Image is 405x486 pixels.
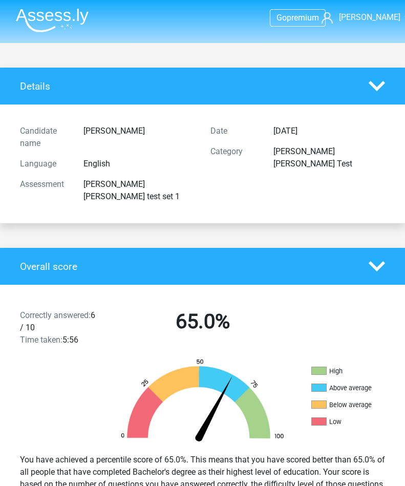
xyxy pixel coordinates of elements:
[12,309,108,346] div: 6 / 10 5:56
[266,125,393,137] div: [DATE]
[339,12,400,22] span: [PERSON_NAME]
[287,13,319,23] span: premium
[20,335,62,345] span: Time taken:
[109,358,296,446] img: 65.972e104a2579.png
[322,11,397,24] a: [PERSON_NAME]
[76,158,203,170] div: English
[115,309,290,334] h2: 65.0%
[20,310,91,320] span: Correctly answered:
[12,125,76,150] div: Candidate name
[203,145,266,170] div: Category
[20,80,353,92] h4: Details
[266,145,393,170] div: [PERSON_NAME] [PERSON_NAME] Test
[12,158,76,170] div: Language
[16,8,89,32] img: Assessly
[20,261,353,272] h4: Overall score
[76,178,203,203] div: [PERSON_NAME] [PERSON_NAME] test set 1
[12,178,76,203] div: Assessment
[203,125,266,137] div: Date
[276,13,287,23] span: Go
[76,125,203,150] div: [PERSON_NAME]
[270,11,325,25] a: Gopremium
